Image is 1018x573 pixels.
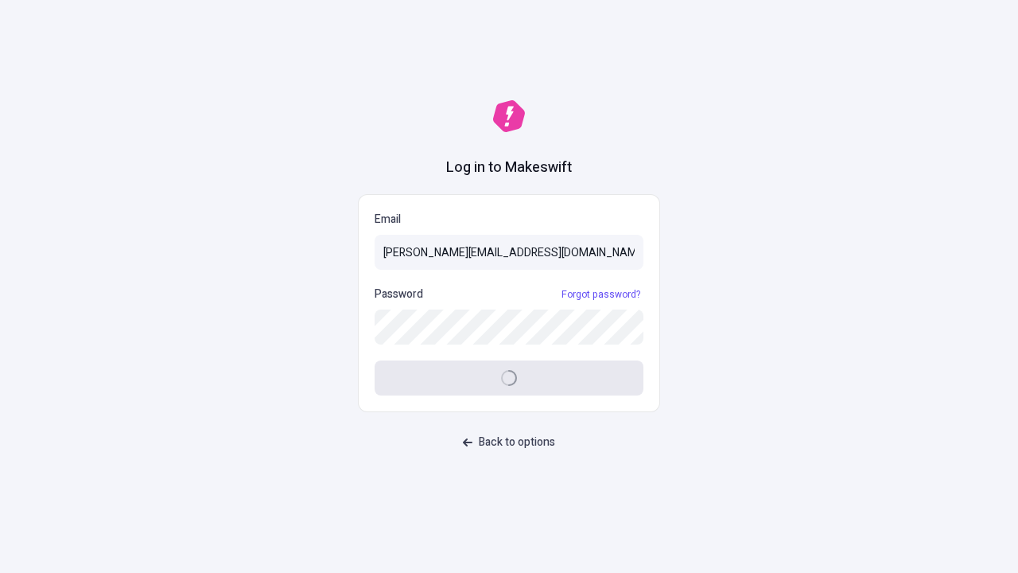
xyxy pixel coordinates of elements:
p: Email [375,211,643,228]
p: Password [375,286,423,303]
button: Back to options [453,428,565,457]
span: Back to options [479,434,555,451]
h1: Log in to Makeswift [446,158,572,178]
a: Forgot password? [558,288,643,301]
input: Email [375,235,643,270]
